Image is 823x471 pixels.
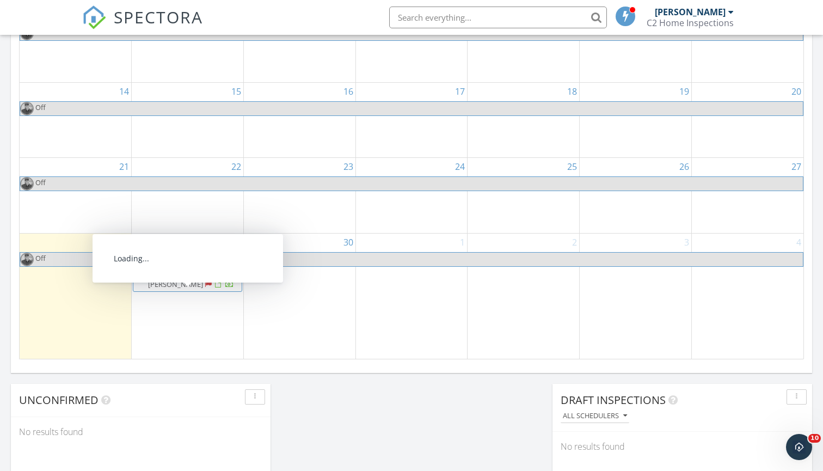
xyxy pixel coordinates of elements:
a: Go to September 19, 2025 [677,83,691,100]
a: SPECTORA [82,15,203,38]
span: Off [35,178,46,187]
img: 13ae52adad314ba186bd64f234e6109c.jpeg [20,177,34,191]
td: Go to September 22, 2025 [132,158,244,233]
a: Go to September 18, 2025 [565,83,579,100]
a: Go to October 1, 2025 [458,234,467,251]
td: Go to September 20, 2025 [691,82,803,157]
td: Go to September 25, 2025 [468,158,580,233]
a: Go to September 17, 2025 [453,83,467,100]
div: No results found [552,432,812,461]
div: All schedulers [563,412,627,420]
div: [PERSON_NAME] [655,7,726,17]
td: Go to September 26, 2025 [580,158,692,233]
td: Go to September 8, 2025 [132,7,244,82]
a: Go to September 26, 2025 [677,158,691,175]
td: Go to September 9, 2025 [243,7,355,82]
div: C2 Home Inspections [647,17,734,28]
td: Go to September 10, 2025 [355,7,468,82]
span: Off [35,27,46,37]
img: The Best Home Inspection Software - Spectora [82,5,106,29]
a: Go to September 15, 2025 [229,83,243,100]
a: Go to September 27, 2025 [789,158,803,175]
td: Go to September 21, 2025 [20,158,132,233]
span: Off [35,253,46,263]
iframe: Intercom live chat [786,434,812,460]
a: Go to September 22, 2025 [229,158,243,175]
td: Go to September 17, 2025 [355,82,468,157]
a: Go to September 23, 2025 [341,158,355,175]
a: Go to September 28, 2025 [117,234,131,251]
a: Go to September 21, 2025 [117,158,131,175]
span: Draft Inspections [561,393,666,407]
td: Go to October 1, 2025 [355,233,468,358]
td: Go to October 2, 2025 [468,233,580,358]
span: SPECTORA [114,5,203,28]
span: Off [35,102,46,112]
a: Go to September 25, 2025 [565,158,579,175]
td: Go to September 30, 2025 [243,233,355,358]
div: No results found [11,417,271,446]
td: Go to September 12, 2025 [580,7,692,82]
input: Search everything... [389,7,607,28]
span: [STREET_ADDRESS][PERSON_NAME] [148,269,234,289]
img: 13ae52adad314ba186bd64f234e6109c.jpeg [20,102,34,115]
td: Go to September 14, 2025 [20,82,132,157]
td: Go to September 19, 2025 [580,82,692,157]
td: Go to September 11, 2025 [468,7,580,82]
td: Go to September 23, 2025 [243,158,355,233]
td: Go to September 7, 2025 [20,7,132,82]
a: Go to October 4, 2025 [794,234,803,251]
td: Go to October 4, 2025 [691,233,803,358]
a: 9a - 2p [STREET_ADDRESS][PERSON_NAME] [148,269,234,289]
a: Go to September 20, 2025 [789,83,803,100]
a: Go to September 30, 2025 [341,234,355,251]
td: Go to September 29, 2025 [132,233,244,358]
a: Go to September 24, 2025 [453,158,467,175]
img: 13ae52adad314ba186bd64f234e6109c.jpeg [20,253,34,266]
a: Go to October 2, 2025 [570,234,579,251]
span: 10 [808,434,821,443]
td: Go to October 3, 2025 [580,233,692,358]
td: Go to September 18, 2025 [468,82,580,157]
span: 9a - 2p [148,269,170,279]
td: Go to September 15, 2025 [132,82,244,157]
td: Go to September 16, 2025 [243,82,355,157]
a: Go to September 29, 2025 [229,234,243,251]
td: Go to September 27, 2025 [691,158,803,233]
img: 13ae52adad314ba186bd64f234e6109c.jpeg [133,269,147,283]
a: Go to September 14, 2025 [117,83,131,100]
td: Go to September 13, 2025 [691,7,803,82]
td: Go to September 24, 2025 [355,158,468,233]
span: Unconfirmed [19,393,99,407]
button: All schedulers [561,409,629,424]
a: Go to October 3, 2025 [682,234,691,251]
td: Go to September 28, 2025 [20,233,132,358]
a: 9a - 2p [STREET_ADDRESS][PERSON_NAME] [133,267,242,292]
a: Go to September 16, 2025 [341,83,355,100]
